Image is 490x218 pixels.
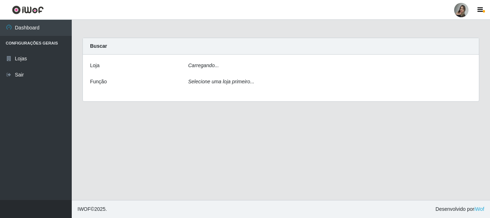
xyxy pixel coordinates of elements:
[90,78,107,85] label: Função
[12,5,44,14] img: CoreUI Logo
[90,62,99,69] label: Loja
[474,206,484,212] a: iWof
[77,206,91,212] span: IWOF
[435,205,484,213] span: Desenvolvido por
[188,79,254,84] i: Selecione uma loja primeiro...
[188,62,219,68] i: Carregando...
[77,205,107,213] span: © 2025 .
[90,43,107,49] strong: Buscar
